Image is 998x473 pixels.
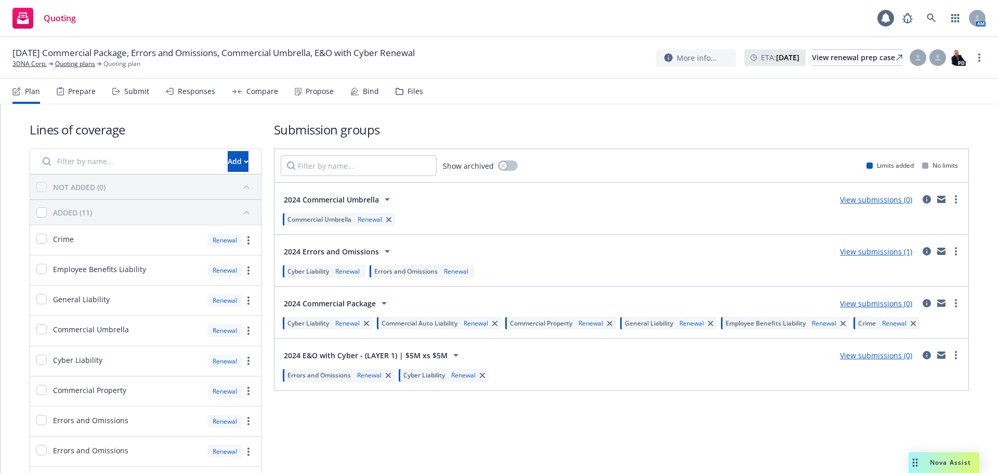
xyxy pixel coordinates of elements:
span: General Liability [53,294,110,305]
a: more [950,193,962,206]
span: More info... [677,52,717,63]
input: Filter by name... [281,155,437,176]
div: Renewal [207,385,242,398]
span: ETA : [761,52,799,63]
a: circleInformation [921,349,933,361]
div: Renewal [207,355,242,368]
span: Errors and Omissions [53,415,128,426]
button: Add [228,151,248,172]
a: more [242,325,255,337]
div: Propose [306,87,334,96]
span: Commercial Property [510,319,572,328]
span: Errors and Omissions [374,267,438,276]
span: Commercial Property [53,385,126,396]
a: more [242,264,255,277]
span: Quoting [44,14,76,22]
button: 2024 Commercial Umbrella [281,189,397,210]
a: Quoting [8,4,80,33]
a: Search [921,8,942,29]
div: Files [408,87,423,96]
div: ADDED (11) [53,207,92,218]
span: Cyber Liability [287,319,329,328]
a: mail [935,349,948,361]
div: Renewal [880,319,909,328]
a: more [242,234,255,247]
div: Renewal [462,319,490,328]
div: Renewal [207,234,242,247]
a: View submissions (0) [840,299,912,308]
a: mail [935,245,948,258]
a: Quoting plans [55,59,95,69]
div: Responses [178,87,215,96]
span: Cyber Liability [53,355,102,366]
a: more [950,297,962,309]
span: Errors and Omissions [53,445,128,456]
button: ADDED (11) [53,204,255,221]
a: 3DNA Corp. [12,59,47,69]
span: 2024 Commercial Package [284,298,376,309]
a: more [950,349,962,361]
span: General Liability [625,319,673,328]
a: Switch app [945,8,966,29]
div: Submit [124,87,149,96]
div: Renewal [207,415,242,428]
div: Renewal [207,445,242,458]
a: View renewal prep case [812,49,902,66]
span: 2024 Commercial Umbrella [284,194,379,205]
div: Bind [363,87,379,96]
span: 2024 Errors and Omissions [284,246,379,257]
span: Quoting plan [103,59,140,69]
div: Renewal [333,267,362,276]
span: 2024 E&O with Cyber - (LAYER 1) | $5M xs $5M [284,350,448,361]
a: more [242,385,255,397]
div: Renewal [576,319,605,328]
span: Employee Benefits Liability [53,264,146,275]
a: circleInformation [921,193,933,206]
input: Filter by name... [36,151,221,172]
span: Show archived [443,160,494,171]
div: Renewal [810,319,838,328]
div: Limits added [866,161,914,170]
button: 2024 Commercial Package [281,293,393,314]
span: Nova Assist [930,458,971,467]
div: Renewal [449,371,478,380]
span: Errors and Omissions [287,371,351,380]
span: Commercial Umbrella [287,215,351,224]
a: View submissions (0) [840,350,912,360]
span: Crime [858,319,876,328]
div: Renewal [356,215,384,224]
div: View renewal prep case [812,50,902,65]
button: More info... [656,49,736,66]
h1: Submission groups [274,121,969,138]
a: more [242,355,255,367]
a: Report a Bug [897,8,918,29]
div: Prepare [68,87,96,96]
div: Drag to move [909,452,922,473]
div: Renewal [355,371,384,380]
div: Renewal [207,294,242,307]
div: No limits [922,161,958,170]
a: View submissions (0) [840,195,912,205]
img: photo [949,49,966,66]
a: circleInformation [921,245,933,258]
a: more [242,415,255,427]
a: more [950,245,962,258]
div: NOT ADDED (0) [53,182,106,193]
button: NOT ADDED (0) [53,179,255,195]
span: Cyber Liability [403,371,445,380]
div: Renewal [207,324,242,337]
div: Plan [25,87,40,96]
h1: Lines of coverage [30,121,261,138]
strong: [DATE] [776,52,799,62]
span: [DATE] Commercial Package, Errors and Omissions, Commercial Umbrella, E&O with Cyber Renewal [12,47,415,59]
div: Add [228,152,248,171]
div: Renewal [442,267,470,276]
a: mail [935,297,948,309]
span: Cyber Liability [287,267,329,276]
span: Crime [53,234,74,245]
div: Renewal [677,319,706,328]
span: Commercial Auto Liability [382,319,457,328]
a: more [973,51,986,64]
a: circleInformation [921,297,933,309]
button: 2024 E&O with Cyber - (LAYER 1) | $5M xs $5M [281,345,465,366]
